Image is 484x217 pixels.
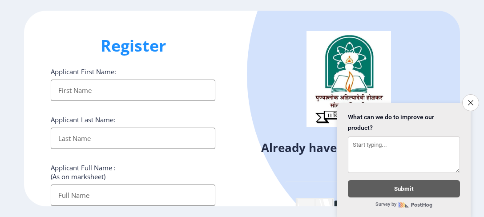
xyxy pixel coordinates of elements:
[51,163,116,181] label: Applicant Full Name : (As on marksheet)
[51,128,215,149] input: Last Name
[307,31,391,126] img: logo
[51,80,215,101] input: First Name
[51,185,215,206] input: Full Name
[51,67,116,76] label: Applicant First Name:
[51,35,215,56] h1: Register
[249,141,453,155] h4: Already have an account?
[51,115,115,124] label: Applicant Last Name:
